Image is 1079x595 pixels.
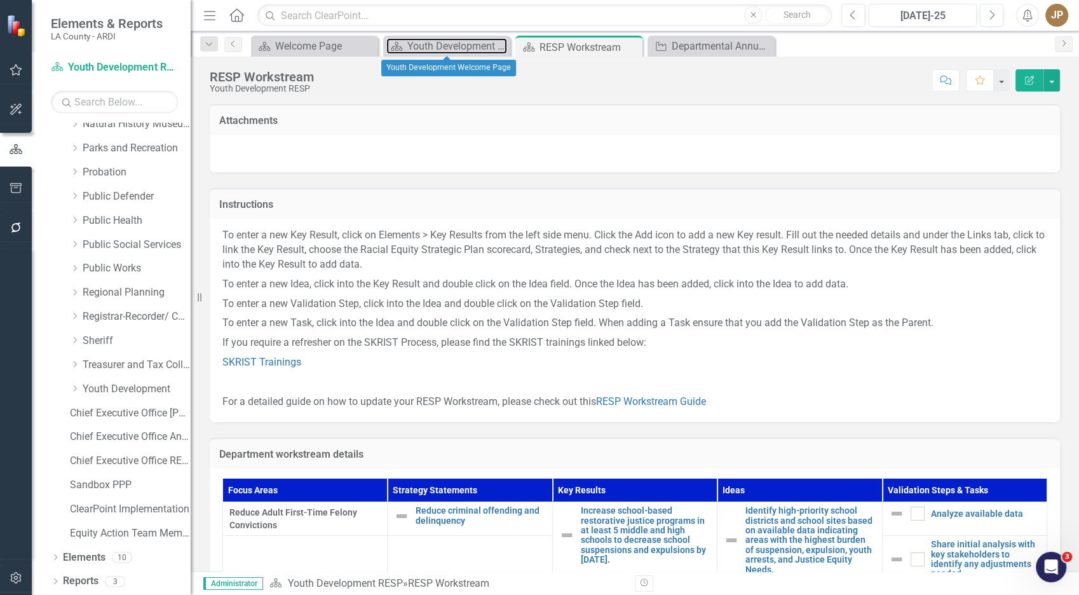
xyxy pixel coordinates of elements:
[203,577,263,590] span: Administrator
[219,115,1050,127] h3: Attachments
[394,509,409,524] img: Not Defined
[254,38,375,54] a: Welcome Page
[1045,4,1068,27] button: JP
[1062,552,1072,562] span: 3
[70,406,191,421] a: Chief Executive Office [PERSON_NAME] Goals FY24-25
[83,214,191,228] a: Public Health
[388,502,552,536] td: Double-Click to Edit Right Click for Context Menu
[105,576,125,587] div: 3
[70,430,191,444] a: Chief Executive Office Annual Report FY24-25
[83,334,191,348] a: Sheriff
[269,577,625,591] div: »
[651,38,771,54] a: Departmental Annual Report (click to see more details)
[219,449,1050,460] h3: Department workstream details
[83,358,191,373] a: Treasurer and Tax Collector
[219,199,1050,210] h3: Instructions
[112,552,132,563] div: 10
[83,189,191,204] a: Public Defender
[257,4,832,27] input: Search ClearPoint...
[596,395,706,407] a: RESP Workstream Guide
[407,577,489,589] div: RESP Workstream
[222,313,1047,333] p: To enter a new Task, click into the Idea and double click on the Validation Step field. When addi...
[51,16,163,31] span: Elements & Reports
[416,506,545,526] a: Reduce criminal offending and delinquency
[889,552,904,567] img: Not Defined
[222,392,1047,409] p: For a detailed guide on how to update your RESP Workstream, please check out this
[83,261,191,276] a: Public Works
[210,70,314,84] div: RESP Workstream
[70,526,191,541] a: Equity Action Team Members
[873,8,972,24] div: [DATE]-25
[83,285,191,300] a: Regional Planning
[581,506,710,564] a: Increase school-based restorative justice programs in at least 5 middle and high schools to decre...
[931,509,1040,519] a: Analyze available data
[222,356,301,368] a: SKRIST Trainings
[407,38,507,54] div: Youth Development Welcome Page
[889,506,904,521] img: Not Defined
[51,31,163,41] small: LA County - ARDI
[70,502,191,517] a: ClearPoint Implementation
[83,141,191,156] a: Parks and Recreation
[223,502,388,536] td: Double-Click to Edit
[386,38,507,54] a: Youth Development Welcome Page
[784,10,811,20] span: Search
[287,577,402,589] a: Youth Development RESP
[229,506,381,531] span: Reduce Adult First-Time Felony Convictions
[210,84,314,93] div: Youth Development RESP
[717,502,882,584] td: Double-Click to Edit Right Click for Context Menu
[51,91,178,113] input: Search Below...
[882,502,1047,536] td: Double-Click to Edit Right Click for Context Menu
[51,60,178,75] a: Youth Development RESP
[63,574,98,589] a: Reports
[275,38,375,54] div: Welcome Page
[222,228,1047,275] p: To enter a new Key Result, click on Elements > Key Results from the left side menu. Click the Add...
[724,533,739,548] img: Not Defined
[83,238,191,252] a: Public Social Services
[222,333,1047,353] p: If you require a refresher on the SKRIST Process, please find the SKRIST trainings linked below:
[6,14,29,37] img: ClearPoint Strategy
[83,165,191,180] a: Probation
[83,310,191,324] a: Registrar-Recorder/ County Clerk
[1036,552,1066,582] iframe: Intercom live chat
[222,294,1047,314] p: To enter a new Validation Step, click into the Idea and double click on the Validation Step field.
[70,454,191,468] a: Chief Executive Office RESP
[381,60,516,76] div: Youth Development Welcome Page
[222,275,1047,294] p: To enter a new Idea, click into the Key Result and double click on the Idea field. Once the Idea ...
[882,536,1047,584] td: Double-Click to Edit Right Click for Context Menu
[745,506,875,575] a: Identify high-priority school districts and school sites based on available data indicating areas...
[70,478,191,493] a: Sandbox PPP
[83,382,191,397] a: Youth Development
[869,4,977,27] button: [DATE]-25
[559,528,574,543] img: Not Defined
[672,38,771,54] div: Departmental Annual Report (click to see more details)
[63,551,105,565] a: Elements
[539,39,639,55] div: RESP Workstream
[931,540,1040,579] a: Share initial analysis with key stakeholders to identify any adjustments needed
[83,117,191,132] a: Natural History Museum
[765,6,829,24] button: Search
